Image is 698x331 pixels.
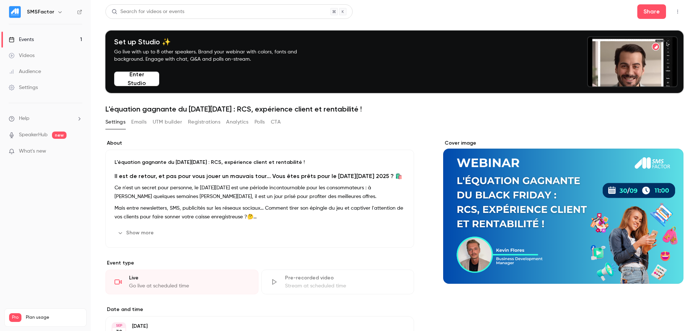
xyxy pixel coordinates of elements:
[114,72,159,86] button: Enter Studio
[9,313,21,322] span: Pro
[52,132,67,139] span: new
[26,315,82,320] span: Plan usage
[226,116,249,128] button: Analytics
[105,105,683,113] h1: L'équation gagnante du [DATE][DATE] : RCS, expérience client et rentabilité !
[9,52,35,59] div: Videos
[132,323,376,330] p: [DATE]
[115,172,405,181] h2: Il est de retour, et pas pour vous jouer un mauvais tour... Vous êtes prêts pour le [DATE][DATE] ...
[19,115,29,122] span: Help
[73,148,82,155] iframe: Noticeable Trigger
[247,214,257,219] strong: 🤔
[254,116,265,128] button: Polls
[105,259,414,267] p: Event type
[105,306,414,313] label: Date and time
[112,8,184,16] div: Search for videos or events
[285,274,405,282] div: Pre-recorded video
[285,282,405,290] div: Stream at scheduled time
[9,68,41,75] div: Audience
[19,131,48,139] a: SpeakerHub
[637,4,666,19] button: Share
[115,227,158,239] button: Show more
[105,270,258,294] div: LiveGo live at scheduled time
[271,116,281,128] button: CTA
[9,84,38,91] div: Settings
[19,148,46,155] span: What's new
[115,204,405,221] p: Mais entre newsletters, SMS, publicités sur les réseaux sociaux... Comment tirer son épingle du j...
[115,183,405,201] p: Ce n'est un secret pour personne, le [DATE][DATE] est une période incontournable pour les consomm...
[443,140,683,147] label: Cover image
[9,36,34,43] div: Events
[129,274,249,282] div: Live
[9,115,82,122] li: help-dropdown-opener
[115,159,405,166] p: L'équation gagnante du [DATE][DATE] : RCS, expérience client et rentabilité !
[27,8,54,16] h6: SMSFactor
[114,37,314,46] h4: Set up Studio ✨
[188,116,220,128] button: Registrations
[112,323,125,328] div: SEP
[9,6,21,18] img: SMSFactor
[129,282,249,290] div: Go live at scheduled time
[114,48,314,63] p: Go live with up to 8 other speakers. Brand your webinar with colors, fonts and background. Engage...
[105,140,414,147] label: About
[131,116,147,128] button: Emails
[153,116,182,128] button: UTM builder
[105,116,125,128] button: Settings
[443,140,683,284] section: Cover image
[261,270,414,294] div: Pre-recorded videoStream at scheduled time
